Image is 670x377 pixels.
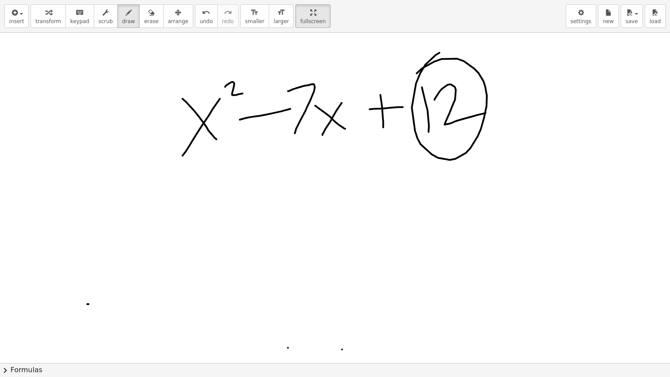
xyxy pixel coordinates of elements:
button: keyboardkeypad [65,4,94,28]
span: smaller [245,18,264,24]
button: insert [4,4,29,28]
span: redo [222,18,234,24]
button: undoundo [195,4,218,28]
i: format_size [250,7,259,18]
span: fullscreen [300,18,325,24]
span: erase [144,18,158,24]
span: save [626,18,638,24]
span: larger [273,18,289,24]
i: undo [202,7,210,18]
button: format_sizesmaller [240,4,269,28]
button: new [598,4,619,28]
i: keyboard [75,7,84,18]
span: arrange [168,18,188,24]
button: transform [31,4,66,28]
span: load [649,18,661,24]
button: fullscreen [295,4,330,28]
button: save [621,4,643,28]
button: arrange [163,4,193,28]
span: undo [200,18,213,24]
button: settings [566,4,596,28]
button: redoredo [217,4,239,28]
button: load [645,4,666,28]
i: format_size [277,7,285,18]
span: transform [35,18,61,24]
button: scrub [94,4,118,28]
span: draw [122,18,135,24]
button: erase [139,4,163,28]
button: format_sizelarger [269,4,294,28]
span: scrub [99,18,113,24]
span: keypad [70,18,89,24]
span: new [603,18,614,24]
i: redo [224,7,232,18]
span: settings [571,18,591,24]
button: draw [117,4,140,28]
span: insert [9,18,24,24]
